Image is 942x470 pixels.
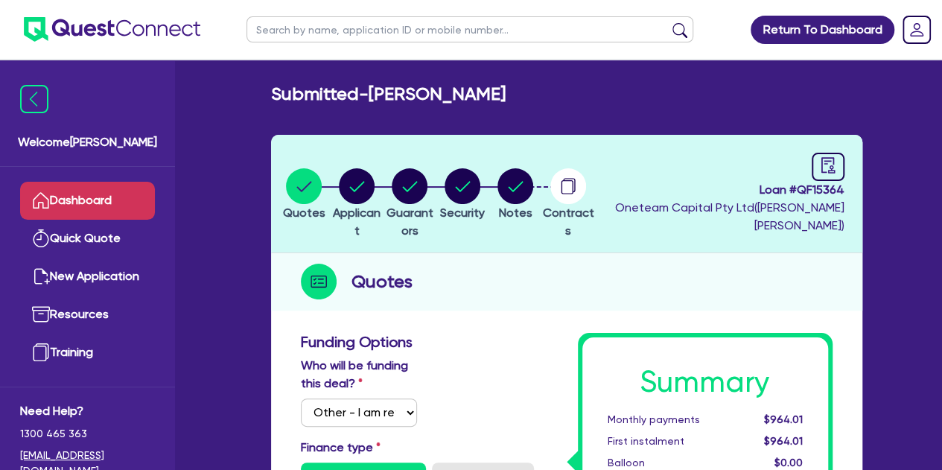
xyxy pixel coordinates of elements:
[32,343,50,361] img: training
[439,168,486,223] button: Security
[763,435,802,447] span: $964.01
[301,333,556,351] h3: Funding Options
[246,16,693,42] input: Search by name, application ID or mobile number...
[301,357,417,393] label: Who will be funding this deal?
[440,206,485,220] span: Security
[351,268,413,295] h2: Quotes
[542,168,595,241] button: Contracts
[20,334,155,372] a: Training
[543,206,594,238] span: Contracts
[599,181,844,199] span: Loan # QF15364
[333,206,381,238] span: Applicant
[384,168,436,241] button: Guarantors
[386,206,433,238] span: Guarantors
[283,206,325,220] span: Quotes
[282,168,326,223] button: Quotes
[499,206,532,220] span: Notes
[32,267,50,285] img: new-application
[20,426,155,442] span: 1300 465 363
[20,402,155,420] span: Need Help?
[497,168,534,223] button: Notes
[18,133,157,151] span: Welcome [PERSON_NAME]
[20,182,155,220] a: Dashboard
[897,10,936,49] a: Dropdown toggle
[331,168,384,241] button: Applicant
[24,17,200,42] img: quest-connect-logo-blue
[271,83,506,105] h2: Submitted - [PERSON_NAME]
[820,157,836,174] span: audit
[596,412,742,428] div: Monthly payments
[774,457,802,469] span: $0.00
[596,434,742,449] div: First instalment
[32,305,50,323] img: resources
[751,16,894,44] a: Return To Dashboard
[20,296,155,334] a: Resources
[20,85,48,113] img: icon-menu-close
[608,364,803,400] h1: Summary
[20,220,155,258] a: Quick Quote
[301,439,381,457] label: Finance type
[763,413,802,425] span: $964.01
[20,258,155,296] a: New Application
[301,264,337,299] img: step-icon
[32,229,50,247] img: quick-quote
[615,200,844,232] span: Oneteam Capital Pty Ltd ( [PERSON_NAME] [PERSON_NAME] )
